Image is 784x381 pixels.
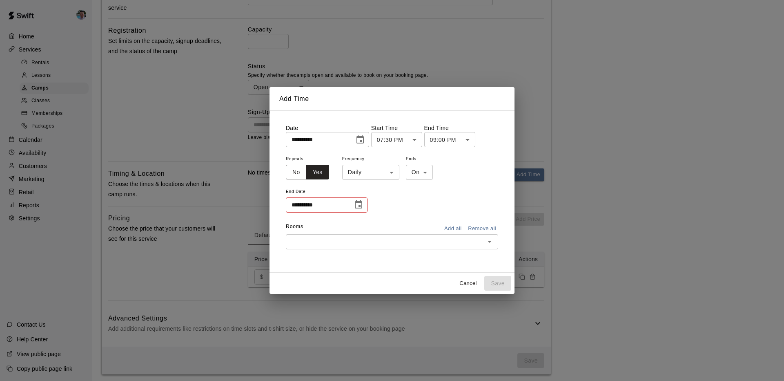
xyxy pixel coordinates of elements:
button: Cancel [455,277,481,290]
button: No [286,165,307,180]
span: End Date [286,186,367,197]
button: Add all [440,222,466,235]
button: Choose date, selected date is Nov 11, 2025 [352,132,368,148]
button: Remove all [466,222,498,235]
div: outlined button group [286,165,329,180]
h2: Add Time [269,87,514,111]
button: Open [484,236,495,247]
button: Yes [306,165,329,180]
span: Repeats [286,154,336,165]
span: Rooms [286,224,303,229]
p: Start Time [371,124,422,132]
span: Frequency [342,154,399,165]
p: End Time [424,124,475,132]
div: 07:30 PM [371,132,422,147]
button: Choose date [350,197,367,213]
div: On [406,165,433,180]
div: 09:00 PM [424,132,475,147]
p: Date [286,124,369,132]
span: Ends [406,154,433,165]
div: Daily [342,165,399,180]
